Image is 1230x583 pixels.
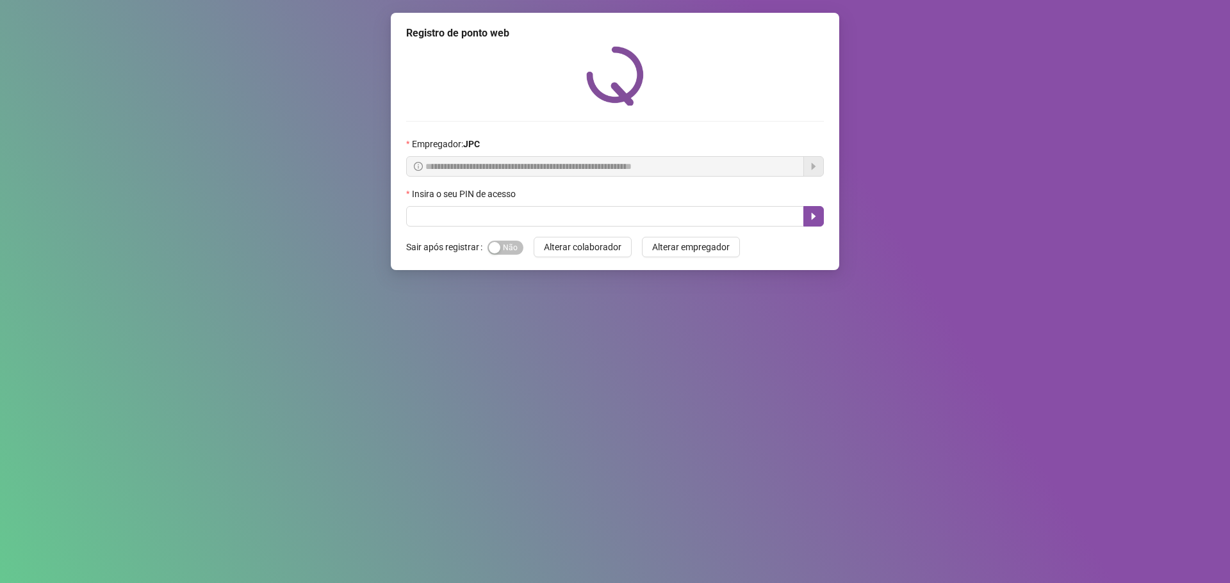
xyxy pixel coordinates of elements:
[414,162,423,171] span: info-circle
[808,211,819,221] span: caret-right
[406,237,488,257] label: Sair após registrar
[534,237,632,257] button: Alterar colaborador
[642,237,740,257] button: Alterar empregador
[406,26,824,41] div: Registro de ponto web
[406,187,524,201] label: Insira o seu PIN de acesso
[652,240,730,254] span: Alterar empregador
[586,46,644,106] img: QRPoint
[544,240,621,254] span: Alterar colaborador
[463,139,480,149] strong: JPC
[412,137,480,151] span: Empregador :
